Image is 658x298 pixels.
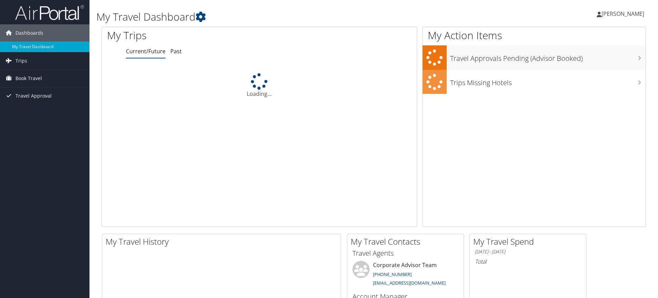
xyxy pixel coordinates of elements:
h3: Travel Approvals Pending (Advisor Booked) [450,50,646,63]
span: Trips [15,52,27,69]
h1: My Action Items [423,28,646,43]
h2: My Travel Spend [473,236,586,247]
a: Current/Future [126,47,166,55]
h6: [DATE] - [DATE] [475,249,581,255]
li: Corporate Advisor Team [349,261,462,289]
a: Trips Missing Hotels [423,70,646,94]
a: [PHONE_NUMBER] [373,271,412,277]
h1: My Trips [107,28,280,43]
a: [EMAIL_ADDRESS][DOMAIN_NAME] [373,280,446,286]
a: Travel Approvals Pending (Advisor Booked) [423,45,646,70]
span: Book Travel [15,70,42,87]
a: Past [170,47,182,55]
h1: My Travel Dashboard [96,10,466,24]
img: airportal-logo.png [15,4,84,21]
span: Dashboards [15,24,43,42]
a: [PERSON_NAME] [597,3,651,24]
div: Loading... [102,73,417,98]
span: [PERSON_NAME] [602,10,644,18]
h2: My Travel History [106,236,341,247]
h6: Total [475,258,581,265]
span: Travel Approval [15,87,52,104]
h3: Travel Agents [352,249,458,258]
h2: My Travel Contacts [351,236,464,247]
h3: Trips Missing Hotels [450,75,646,88]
